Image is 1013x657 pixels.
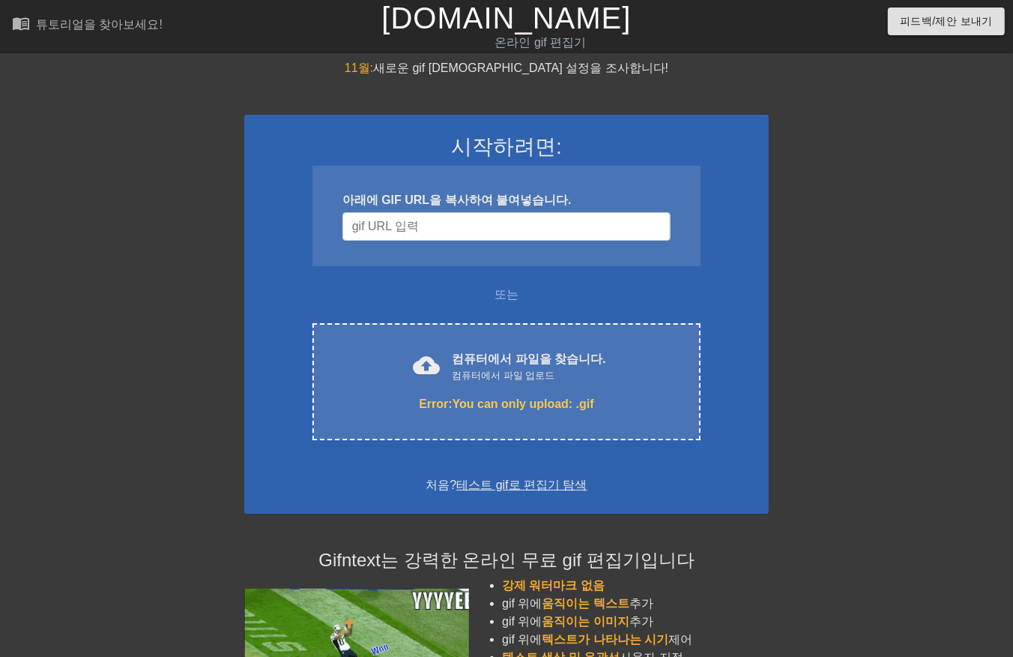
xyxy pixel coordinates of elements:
a: [DOMAIN_NAME] [381,1,631,34]
span: 11월: [345,61,373,74]
button: 피드백/제안 보내기 [888,7,1005,35]
span: 강제 워터마크 없음 [502,579,605,592]
a: 테스트 gif로 편집기 탐색 [456,478,587,491]
span: 피드백/제안 보내기 [900,12,993,31]
div: 온라인 gif 편집기 [345,34,737,52]
li: gif 위에 제어 [502,631,769,649]
span: 움직이는 이미지 [542,615,629,628]
div: 처음? [264,476,749,494]
li: gif 위에 추가 [502,595,769,613]
div: 튜토리얼을 찾아보세요! [36,18,163,31]
h3: 시작하려면: [264,134,749,160]
li: gif 위에 추가 [502,613,769,631]
div: 컴퓨터에서 파일 업로드 [452,368,605,383]
input: 사용자 이름 [342,212,671,241]
span: cloud_upload [413,352,440,379]
span: menu_book [12,14,30,32]
a: 튜토리얼을 찾아보세요! [12,14,163,37]
h4: Gifntext는 강력한 온라인 무료 gif 편집기입니다 [244,550,769,571]
div: Error: You can only upload: .gif [344,395,669,413]
font: 컴퓨터에서 파일을 찾습니다. [452,352,605,365]
span: 텍스트가 나타나는 시기 [542,633,669,646]
div: 아래에 GIF URL을 복사하여 붙여넣습니다. [342,191,671,209]
div: 새로운 gif [DEMOGRAPHIC_DATA] 설정을 조사합니다! [244,59,769,77]
div: 또는 [283,286,730,304]
span: 움직이는 텍스트 [542,597,629,610]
